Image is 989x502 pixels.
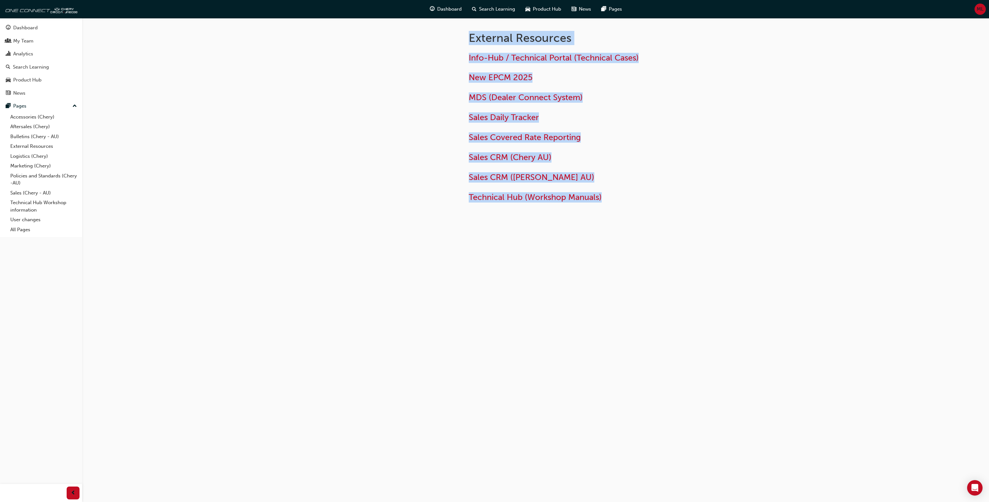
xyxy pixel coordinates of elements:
[13,102,26,110] div: Pages
[469,152,551,162] a: Sales CRM (Chery AU)
[8,112,80,122] a: Accessories (Chery)
[3,100,80,112] button: Pages
[8,198,80,215] a: Technical Hub Workshop information
[601,5,606,13] span: pages-icon
[8,151,80,161] a: Logistics (Chery)
[8,215,80,225] a: User changes
[967,480,983,496] div: Open Intercom Messenger
[425,3,467,16] a: guage-iconDashboard
[469,172,594,182] a: Sales CRM ([PERSON_NAME] AU)
[571,5,576,13] span: news-icon
[469,92,583,102] a: MDS (Dealer Connect System)
[8,188,80,198] a: Sales (Chery - AU)
[72,102,77,110] span: up-icon
[520,3,566,16] a: car-iconProduct Hub
[8,225,80,235] a: All Pages
[13,37,33,45] div: My Team
[6,38,11,44] span: people-icon
[8,132,80,142] a: Bulletins (Chery - AU)
[6,25,11,31] span: guage-icon
[13,63,49,71] div: Search Learning
[6,103,11,109] span: pages-icon
[6,77,11,83] span: car-icon
[13,76,42,84] div: Product Hub
[472,5,476,13] span: search-icon
[6,90,11,96] span: news-icon
[3,61,80,73] a: Search Learning
[13,90,25,97] div: News
[566,3,596,16] a: news-iconNews
[3,21,80,100] button: DashboardMy TeamAnalyticsSearch LearningProduct HubNews
[13,24,38,32] div: Dashboard
[3,3,77,15] img: oneconnect
[469,53,639,63] a: Info-Hub / Technical Portal (Technical Cases)
[469,112,539,122] a: Sales Daily Tracker
[3,74,80,86] a: Product Hub
[3,22,80,34] a: Dashboard
[609,5,622,13] span: Pages
[430,5,435,13] span: guage-icon
[469,192,602,202] a: Technical Hub (Workshop Manuals)
[3,35,80,47] a: My Team
[533,5,561,13] span: Product Hub
[8,161,80,171] a: Marketing (Chery)
[8,171,80,188] a: Policies and Standards (Chery -AU)
[8,122,80,132] a: Aftersales (Chery)
[6,64,10,70] span: search-icon
[8,141,80,151] a: External Resources
[3,87,80,99] a: News
[469,72,532,82] a: New EPCM 2025
[469,132,581,142] a: Sales Covered Rate Reporting
[977,5,984,13] span: ML
[596,3,627,16] a: pages-iconPages
[579,5,591,13] span: News
[13,50,33,58] div: Analytics
[467,3,520,16] a: search-iconSearch Learning
[479,5,515,13] span: Search Learning
[6,51,11,57] span: chart-icon
[975,4,986,15] button: ML
[3,48,80,60] a: Analytics
[437,5,462,13] span: Dashboard
[469,31,680,45] h1: External Resources
[71,489,76,497] span: prev-icon
[525,5,530,13] span: car-icon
